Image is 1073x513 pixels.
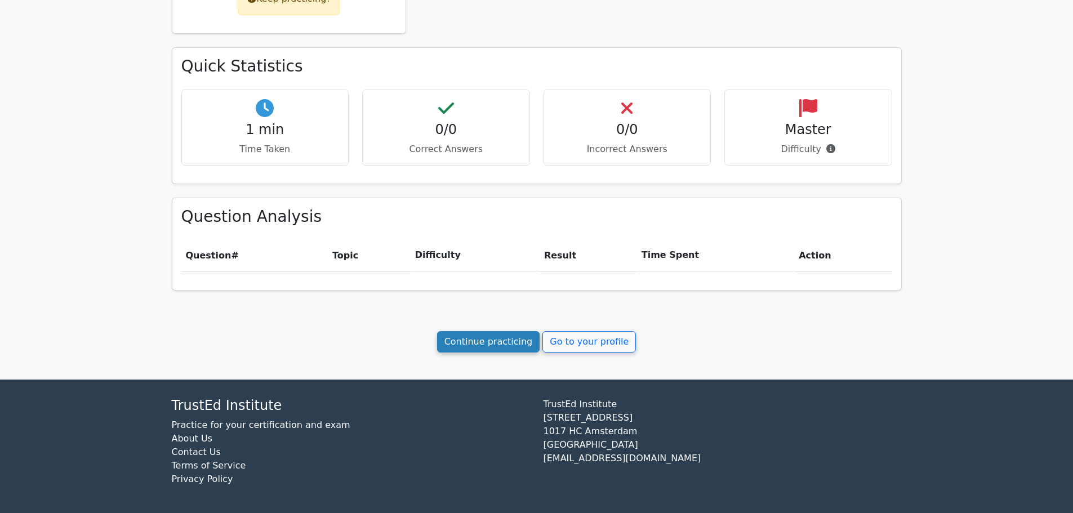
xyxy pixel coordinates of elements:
[540,239,637,271] th: Result
[172,398,530,414] h4: TrustEd Institute
[734,142,883,156] p: Difficulty
[734,122,883,138] h4: Master
[172,420,350,430] a: Practice for your certification and exam
[191,142,340,156] p: Time Taken
[172,460,246,471] a: Terms of Service
[181,57,892,76] h3: Quick Statistics
[172,433,212,444] a: About Us
[328,239,411,271] th: Topic
[637,239,794,271] th: Time Spent
[181,239,328,271] th: #
[537,398,909,495] div: TrustEd Institute [STREET_ADDRESS] 1017 HC Amsterdam [GEOGRAPHIC_DATA] [EMAIL_ADDRESS][DOMAIN_NAME]
[794,239,892,271] th: Action
[372,142,520,156] p: Correct Answers
[372,122,520,138] h4: 0/0
[172,447,221,457] a: Contact Us
[186,250,231,261] span: Question
[191,122,340,138] h4: 1 min
[553,122,702,138] h4: 0/0
[553,142,702,156] p: Incorrect Answers
[411,239,540,271] th: Difficulty
[437,331,540,353] a: Continue practicing
[542,331,636,353] a: Go to your profile
[172,474,233,484] a: Privacy Policy
[181,207,892,226] h3: Question Analysis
